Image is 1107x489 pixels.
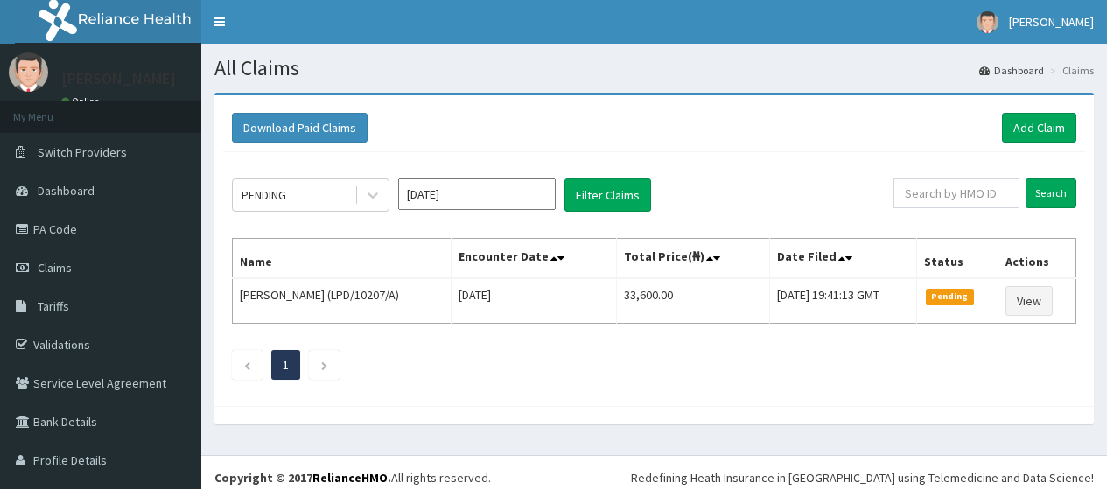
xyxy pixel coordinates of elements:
[1046,63,1094,78] li: Claims
[320,357,328,373] a: Next page
[893,178,1019,208] input: Search by HMO ID
[631,469,1094,486] div: Redefining Heath Insurance in [GEOGRAPHIC_DATA] using Telemedicine and Data Science!
[769,239,917,279] th: Date Filed
[1026,178,1076,208] input: Search
[38,144,127,160] span: Switch Providers
[232,113,368,143] button: Download Paid Claims
[1002,113,1076,143] a: Add Claim
[977,11,998,33] img: User Image
[233,239,452,279] th: Name
[979,63,1044,78] a: Dashboard
[769,278,917,324] td: [DATE] 19:41:13 GMT
[616,239,769,279] th: Total Price(₦)
[917,239,998,279] th: Status
[9,52,48,92] img: User Image
[283,357,289,373] a: Page 1 is your current page
[1009,14,1094,30] span: [PERSON_NAME]
[214,470,391,486] strong: Copyright © 2017 .
[1005,286,1053,316] a: View
[312,470,388,486] a: RelianceHMO
[926,289,974,304] span: Pending
[398,178,556,210] input: Select Month and Year
[243,357,251,373] a: Previous page
[61,95,103,108] a: Online
[38,183,95,199] span: Dashboard
[61,71,176,87] p: [PERSON_NAME]
[452,278,617,324] td: [DATE]
[452,239,617,279] th: Encounter Date
[242,186,286,204] div: PENDING
[616,278,769,324] td: 33,600.00
[38,260,72,276] span: Claims
[233,278,452,324] td: [PERSON_NAME] (LPD/10207/A)
[564,178,651,212] button: Filter Claims
[214,57,1094,80] h1: All Claims
[998,239,1075,279] th: Actions
[38,298,69,314] span: Tariffs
